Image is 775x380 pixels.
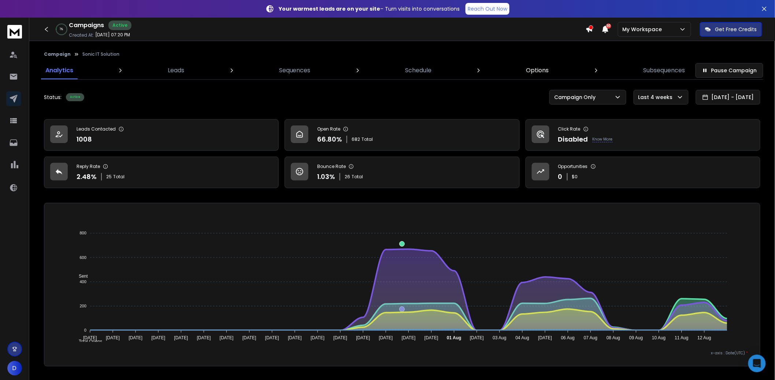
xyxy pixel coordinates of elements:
p: My Workspace [623,26,665,33]
span: 682 [352,136,360,142]
div: Active [66,93,84,101]
tspan: 12 Aug [698,335,711,340]
p: Click Rate [558,126,581,132]
a: Analytics [41,62,78,79]
tspan: 10 Aug [652,335,666,340]
tspan: 800 [80,231,86,235]
tspan: 400 [80,279,86,284]
p: Open Rate [317,126,340,132]
p: Reply Rate [77,164,100,169]
tspan: [DATE] [470,335,484,340]
p: Opportunities [558,164,588,169]
div: Active [108,21,131,30]
p: 1.03 % [317,172,335,182]
tspan: 07 Aug [584,335,597,340]
button: Pause Campaign [696,63,763,78]
p: 0 [558,172,563,182]
p: Get Free Credits [715,26,757,33]
p: Subsequences [644,66,685,75]
tspan: 09 Aug [630,335,643,340]
tspan: 600 [80,255,86,260]
h1: Campaigns [69,21,104,30]
tspan: [DATE] [129,335,143,340]
strong: Your warmest leads are on your site [279,5,380,12]
p: Created At: [69,32,94,38]
p: Leads [168,66,184,75]
p: Schedule [405,66,431,75]
button: [DATE] - [DATE] [696,90,760,105]
a: Reply Rate2.48%25Total [44,157,279,188]
tspan: 200 [80,304,86,308]
a: Leads [163,62,189,79]
button: Campaign [44,51,71,57]
tspan: [DATE] [424,335,438,340]
tspan: [DATE] [379,335,393,340]
tspan: [DATE] [174,335,188,340]
span: 25 [106,174,112,180]
span: Total [352,174,363,180]
tspan: 03 Aug [493,335,507,340]
tspan: 01 Aug [447,335,461,340]
tspan: 0 [84,328,86,333]
p: 1008 [77,134,92,145]
a: Bounce Rate1.03%26Total [285,157,519,188]
a: Reach Out Now [466,3,509,15]
p: Sequences [279,66,311,75]
span: Total [113,174,125,180]
p: Status: [44,94,62,101]
tspan: [DATE] [356,335,370,340]
tspan: [DATE] [83,335,97,340]
tspan: [DATE] [197,335,211,340]
p: 1 % [60,27,63,32]
tspan: [DATE] [402,335,416,340]
a: Schedule [401,62,436,79]
a: Open Rate66.80%682Total [285,119,519,151]
p: Bounce Rate [317,164,346,169]
tspan: 06 Aug [561,335,575,340]
span: 50 [606,23,611,29]
span: Total [361,136,373,142]
tspan: [DATE] [311,335,325,340]
p: Campaign Only [554,94,599,101]
p: – Turn visits into conversations [279,5,460,12]
tspan: [DATE] [242,335,256,340]
p: Know More [593,136,613,142]
tspan: [DATE] [152,335,166,340]
p: 66.80 % [317,134,342,145]
div: Open Intercom Messenger [748,355,766,372]
span: 26 [345,174,350,180]
a: Leads Contacted1008 [44,119,279,151]
a: Opportunities0$0 [526,157,760,188]
p: Sonic IT Solution [82,51,119,57]
a: Sequences [275,62,315,79]
p: Reach Out Now [468,5,507,12]
span: Total Opens [73,339,102,344]
p: 2.48 % [77,172,97,182]
tspan: [DATE] [220,335,234,340]
tspan: [DATE] [334,335,348,340]
p: $ 0 [572,174,578,180]
tspan: 11 Aug [675,335,689,340]
tspan: 08 Aug [607,335,620,340]
span: Sent [73,274,88,279]
tspan: 04 Aug [516,335,529,340]
p: Disabled [558,134,588,145]
a: Subsequences [639,62,690,79]
button: D [7,361,22,376]
tspan: [DATE] [265,335,279,340]
p: Leads Contacted [77,126,116,132]
a: Options [522,62,553,79]
p: [DATE] 07:20 PM [95,32,130,38]
tspan: [DATE] [288,335,302,340]
button: Get Free Credits [700,22,762,37]
tspan: [DATE] [106,335,120,340]
tspan: [DATE] [538,335,552,340]
img: logo [7,25,22,39]
p: Options [526,66,549,75]
p: Analytics [45,66,73,75]
p: Last 4 weeks [638,94,676,101]
p: x-axis : Date(UTC) [56,350,748,356]
a: Click RateDisabledKnow More [526,119,760,151]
